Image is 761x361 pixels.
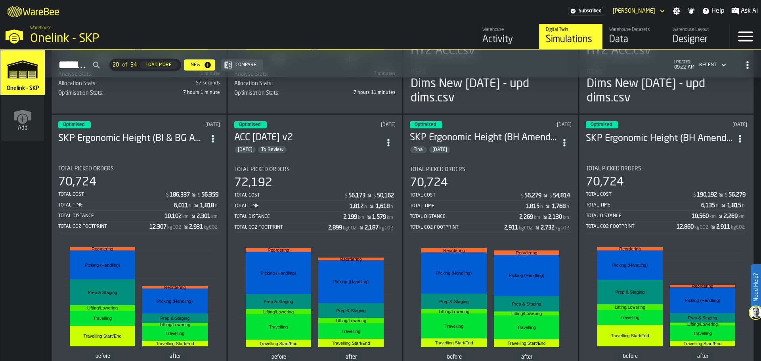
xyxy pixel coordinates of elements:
[539,24,602,49] a: link-to-/wh/i/6ad9c8fa-2ae6-41be-a08f-bf7f8b696bbc/simulations
[239,122,260,127] span: Optimised
[221,59,263,71] button: button-Compare
[387,215,393,220] span: km
[563,215,569,220] span: km
[58,90,103,96] span: Optimisation Stats:
[350,203,363,210] div: Stat Value
[234,166,396,233] div: stat-Total Picked Orders
[232,62,260,68] div: Compare
[58,90,138,96] div: Title
[234,166,290,173] span: Total Picked Orders
[18,125,28,131] span: Add
[328,225,342,231] div: Stat Value
[106,59,184,71] div: ButtonLoadMore-Load More-Prev-First-Last
[343,214,357,220] div: Stat Value
[149,224,166,230] div: Stat Value
[58,80,138,87] div: Title
[709,214,716,220] span: km
[482,33,533,46] div: Activity
[568,7,603,15] a: link-to-/wh/i/6ad9c8fa-2ae6-41be-a08f-bf7f8b696bbc/settings/billing
[410,166,572,173] div: Title
[447,354,462,360] text: before
[751,265,760,309] label: Need Help?
[519,214,533,220] div: Stat Value
[58,166,220,172] div: Title
[58,166,114,172] span: Total Picked Orders
[410,214,519,220] div: Total Distance
[534,215,540,220] span: km
[410,166,572,233] div: stat-Total Picked Orders
[58,175,96,189] div: 70,724
[63,122,84,127] span: Optimised
[699,6,728,16] label: button-toggle-Help
[508,122,572,128] div: Updated: 3/22/2025, 12:04:26 AM Created: 3/21/2025, 4:48:32 PM
[198,193,201,198] span: $
[373,193,376,199] span: $
[234,90,314,96] div: Title
[546,27,596,32] div: Digital Twin
[410,193,520,198] div: Total Cost
[122,62,127,68] span: of
[677,224,694,230] div: Stat Value
[674,60,694,65] span: updated:
[211,214,218,220] span: km
[684,7,698,15] label: button-toggle-Notifications
[316,90,396,96] div: 7 hours 11 minutes
[694,225,708,230] span: kgCO2
[58,213,164,219] div: Total Distance
[568,7,603,15] div: Menu Subscription
[96,353,110,359] text: before
[234,90,396,99] span: 391,250
[234,132,382,144] h3: ACC [DATE] v2
[666,24,729,49] a: link-to-/wh/i/6ad9c8fa-2ae6-41be-a08f-bf7f8b696bbc/designer
[586,166,748,172] div: Title
[372,214,386,220] div: Stat Value
[234,132,382,144] div: ACC 10-02-25 v2
[610,6,666,16] div: DropdownMenuValue-Danny Brown
[358,215,364,220] span: km
[58,121,91,128] div: status-3 2
[586,175,624,189] div: 70,724
[197,213,210,220] div: Stat Value
[143,62,175,68] div: Load More
[683,122,747,128] div: Updated: 3/21/2025, 1:00:37 PM Created: 3/21/2025, 12:42:34 PM
[234,203,350,209] div: Total Time
[526,203,539,210] div: Stat Value
[58,224,149,229] div: Total CO2 Footprint
[415,122,436,127] span: Optimised
[58,192,165,197] div: Total Cost
[170,353,181,359] text: after
[410,166,465,173] span: Total Picked Orders
[549,193,552,199] span: $
[553,193,570,199] div: Stat Value
[546,33,596,46] div: Simulations
[410,132,557,144] div: SKP Ergonomic Height (BH Amendment) v1.1
[58,90,220,99] div: stat-Optimisation Stats:
[189,224,203,230] div: Stat Value
[410,225,504,230] div: Total CO2 Footprint
[609,33,660,46] div: Data
[738,214,745,220] span: km
[184,59,215,71] button: button-New
[429,147,450,153] span: Mar/27
[742,203,745,209] span: h
[731,225,745,230] span: kgCO2
[482,27,533,32] div: Warehouse
[586,213,692,219] div: Total Distance
[348,193,365,199] div: Stat Value
[234,176,272,190] div: 72,192
[609,27,660,32] div: Warehouse Datasets
[130,62,137,68] span: 34
[5,85,40,92] span: Onelink - SKP
[234,90,396,99] div: stat-Optimisation Stats:
[365,225,379,231] div: Stat Value
[30,32,244,46] div: Onelink - SKP
[234,193,344,198] div: Total Cost
[586,224,677,229] div: Total CO2 Footprint
[602,24,666,49] a: link-to-/wh/i/6ad9c8fa-2ae6-41be-a08f-bf7f8b696bbc/data
[411,77,571,105] div: Dims New [DATE] - upd dims.csv
[696,60,728,70] div: DropdownMenuValue-4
